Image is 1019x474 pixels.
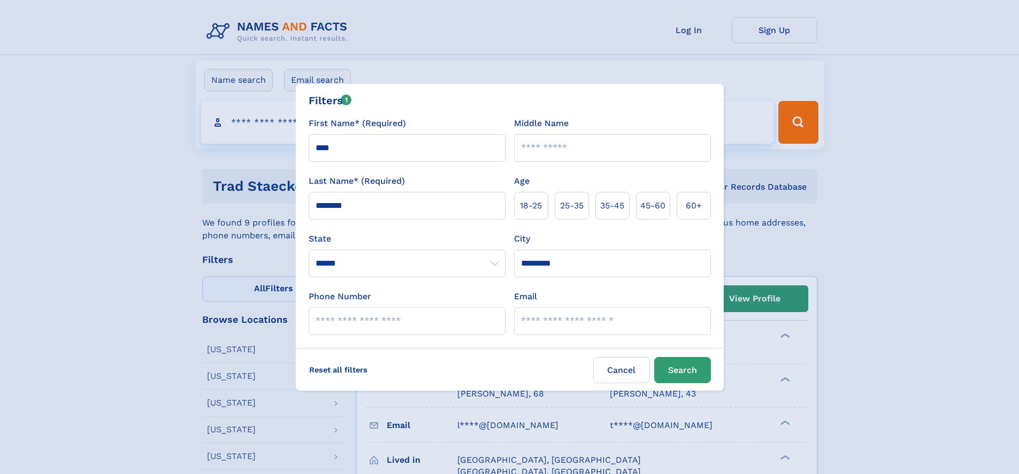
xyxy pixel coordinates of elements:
label: State [309,232,505,245]
button: Search [654,357,711,383]
span: 35‑45 [600,199,624,212]
label: Cancel [593,357,650,383]
div: Filters [309,92,352,108]
span: 25‑35 [560,199,584,212]
label: Phone Number [309,290,371,303]
span: 45‑60 [640,199,665,212]
label: Email [514,290,537,303]
label: City [514,232,530,245]
span: 60+ [686,199,702,212]
label: Middle Name [514,117,569,130]
label: First Name* (Required) [309,117,406,130]
label: Reset all filters [302,357,374,383]
label: Age [514,175,530,188]
span: 18‑25 [520,199,542,212]
label: Last Name* (Required) [309,175,405,188]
